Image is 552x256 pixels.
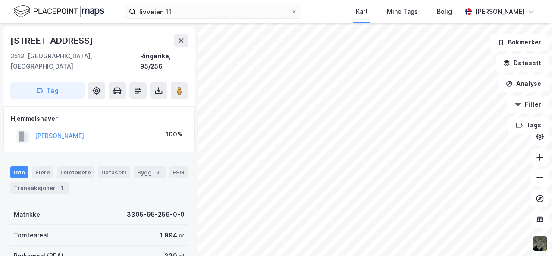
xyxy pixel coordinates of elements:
div: [STREET_ADDRESS] [10,34,95,47]
div: 1 [57,183,66,192]
div: Matrikkel [14,209,42,220]
iframe: Chat Widget [509,215,552,256]
button: Filter [507,96,549,113]
img: logo.f888ab2527a4732fd821a326f86c7f29.svg [14,4,104,19]
div: 3 [154,168,162,177]
div: 3513, [GEOGRAPHIC_DATA], [GEOGRAPHIC_DATA] [10,51,140,72]
div: Bygg [134,166,166,178]
div: Eiere [32,166,53,178]
div: Datasett [98,166,130,178]
div: ESG [169,166,188,178]
button: Analyse [499,75,549,92]
button: Bokmerker [490,34,549,51]
div: [PERSON_NAME] [475,6,524,17]
div: Kart [356,6,368,17]
button: Datasett [496,54,549,72]
div: 3305-95-256-0-0 [127,209,185,220]
div: Mine Tags [387,6,418,17]
div: 1 994 ㎡ [160,230,185,240]
div: Kontrollprogram for chat [509,215,552,256]
div: Leietakere [57,166,94,178]
div: Transaksjoner [10,182,69,194]
input: Søk på adresse, matrikkel, gårdeiere, leietakere eller personer [136,5,291,18]
div: 100% [166,129,182,139]
button: Tags [508,117,549,134]
div: Hjemmelshaver [11,114,188,124]
div: Bolig [437,6,452,17]
div: Ringerike, 95/256 [140,51,188,72]
div: Tomteareal [14,230,48,240]
div: Info [10,166,28,178]
button: Tag [10,82,85,99]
